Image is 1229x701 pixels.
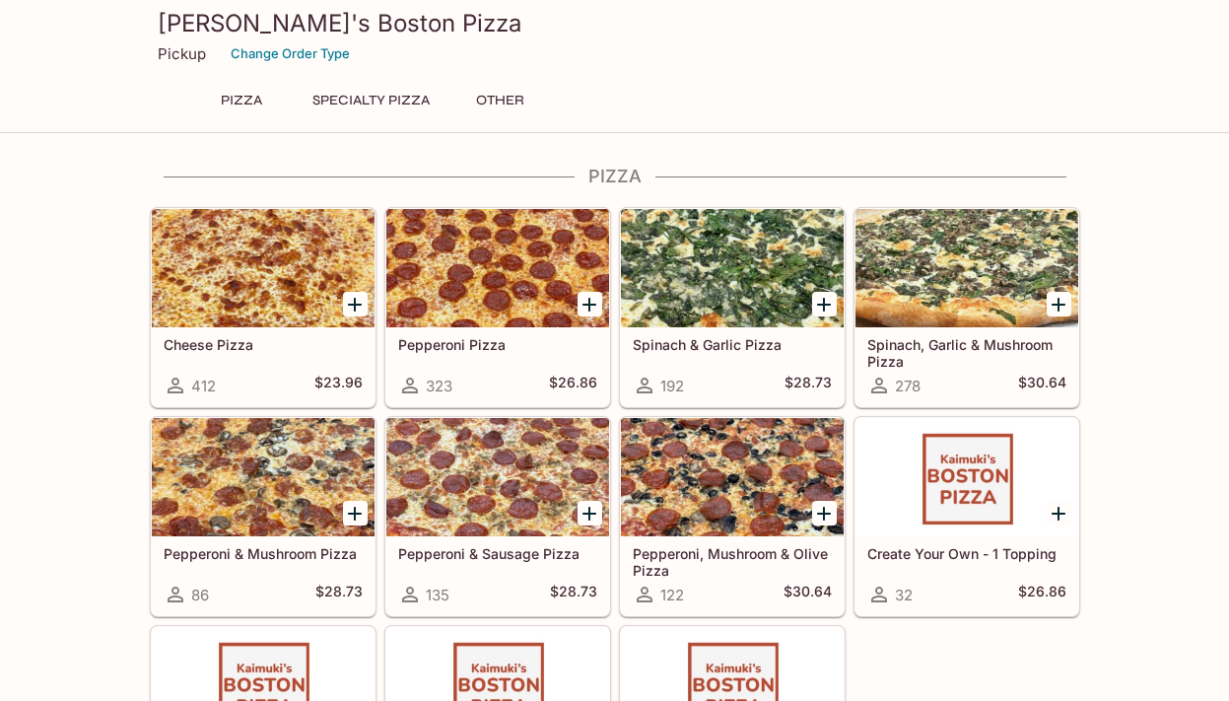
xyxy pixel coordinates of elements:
span: 86 [191,586,209,604]
h5: Pepperoni & Mushroom Pizza [164,545,363,562]
a: Spinach, Garlic & Mushroom Pizza278$30.64 [854,208,1079,407]
a: Spinach & Garlic Pizza192$28.73 [620,208,845,407]
p: Pickup [158,44,206,63]
span: 278 [895,377,921,395]
div: Spinach, Garlic & Mushroom Pizza [855,209,1078,327]
div: Pepperoni & Mushroom Pizza [152,418,375,536]
h5: Spinach & Garlic Pizza [633,336,832,353]
button: Pizza [197,87,286,114]
a: Create Your Own - 1 Topping32$26.86 [854,417,1079,616]
h5: $30.64 [784,583,832,606]
span: 122 [660,586,684,604]
div: Pepperoni, Mushroom & Olive Pizza [621,418,844,536]
h5: $30.64 [1018,374,1066,397]
h3: [PERSON_NAME]'s Boston Pizza [158,8,1072,38]
h5: $28.73 [785,374,832,397]
span: 32 [895,586,913,604]
h5: $26.86 [549,374,597,397]
button: Add Pepperoni Pizza [578,292,602,316]
h5: Pepperoni, Mushroom & Olive Pizza [633,545,832,578]
button: Add Spinach & Garlic Pizza [812,292,837,316]
a: Pepperoni Pizza323$26.86 [385,208,610,407]
button: Add Spinach, Garlic & Mushroom Pizza [1047,292,1071,316]
h5: Spinach, Garlic & Mushroom Pizza [867,336,1066,369]
h5: $28.73 [315,583,363,606]
button: Add Pepperoni & Sausage Pizza [578,501,602,526]
span: 135 [426,586,449,604]
h5: $28.73 [550,583,597,606]
a: Pepperoni & Sausage Pizza135$28.73 [385,417,610,616]
div: Pepperoni & Sausage Pizza [386,418,609,536]
div: Create Your Own - 1 Topping [855,418,1078,536]
h5: Pepperoni Pizza [398,336,597,353]
a: Cheese Pizza412$23.96 [151,208,376,407]
div: Pepperoni Pizza [386,209,609,327]
button: Other [456,87,545,114]
button: Add Pepperoni, Mushroom & Olive Pizza [812,501,837,526]
span: 323 [426,377,452,395]
div: Cheese Pizza [152,209,375,327]
button: Add Cheese Pizza [343,292,368,316]
a: Pepperoni & Mushroom Pizza86$28.73 [151,417,376,616]
h5: Pepperoni & Sausage Pizza [398,545,597,562]
div: Spinach & Garlic Pizza [621,209,844,327]
h4: Pizza [150,166,1080,187]
button: Specialty Pizza [302,87,441,114]
h5: $23.96 [314,374,363,397]
span: 192 [660,377,684,395]
h5: Create Your Own - 1 Topping [867,545,1066,562]
a: Pepperoni, Mushroom & Olive Pizza122$30.64 [620,417,845,616]
button: Change Order Type [222,38,359,69]
button: Add Pepperoni & Mushroom Pizza [343,501,368,526]
span: 412 [191,377,216,395]
h5: $26.86 [1018,583,1066,606]
button: Add Create Your Own - 1 Topping [1047,501,1071,526]
h5: Cheese Pizza [164,336,363,353]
